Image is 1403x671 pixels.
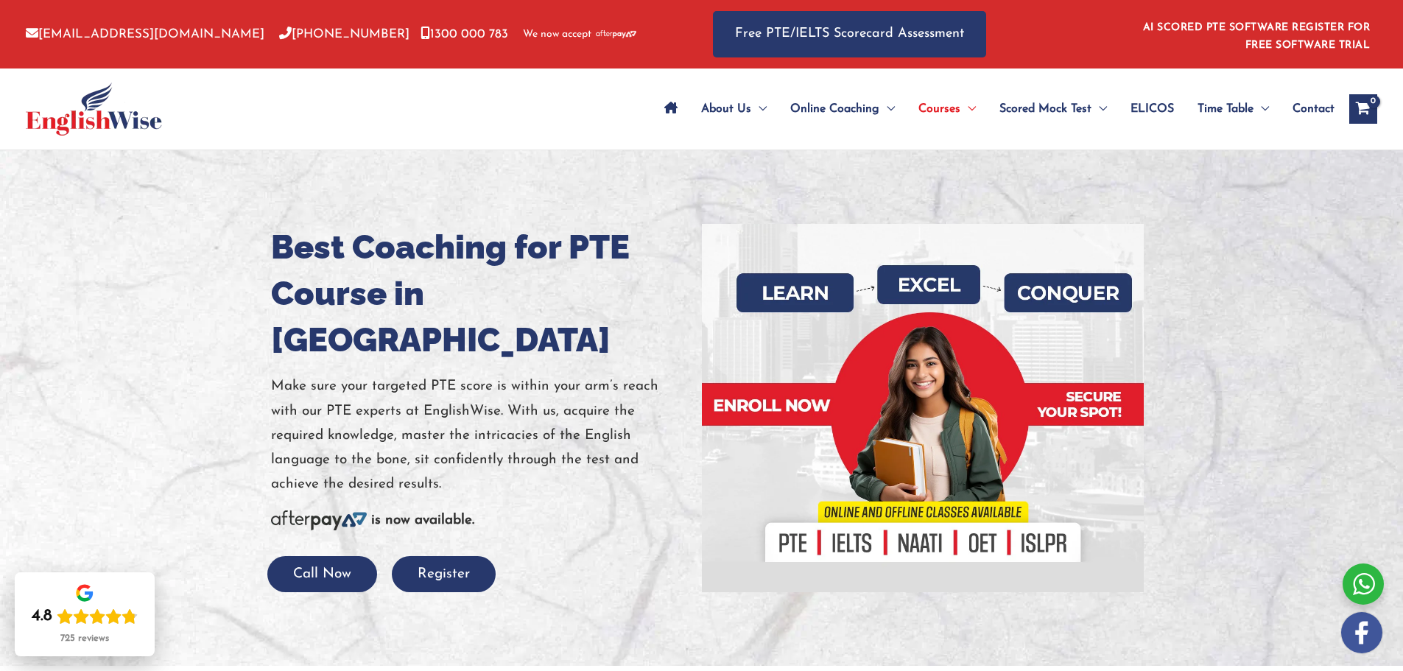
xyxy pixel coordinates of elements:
[653,83,1335,135] nav: Site Navigation: Main Menu
[689,83,778,135] a: About UsMenu Toggle
[999,83,1091,135] span: Scored Mock Test
[790,83,879,135] span: Online Coaching
[918,83,960,135] span: Courses
[26,28,264,41] a: [EMAIL_ADDRESS][DOMAIN_NAME]
[421,28,508,41] a: 1300 000 783
[1131,83,1174,135] span: ELICOS
[879,83,895,135] span: Menu Toggle
[271,224,691,363] h1: Best Coaching for PTE Course in [GEOGRAPHIC_DATA]
[392,556,496,592] button: Register
[392,567,496,581] a: Register
[32,606,52,627] div: 4.8
[701,83,751,135] span: About Us
[267,567,377,581] a: Call Now
[267,556,377,592] button: Call Now
[713,11,986,57] a: Free PTE/IELTS Scorecard Assessment
[1253,83,1269,135] span: Menu Toggle
[1119,83,1186,135] a: ELICOS
[596,30,636,38] img: Afterpay-Logo
[523,27,591,42] span: We now accept
[907,83,988,135] a: CoursesMenu Toggle
[960,83,976,135] span: Menu Toggle
[26,82,162,136] img: cropped-ew-logo
[1091,83,1107,135] span: Menu Toggle
[1281,83,1335,135] a: Contact
[60,633,109,644] div: 725 reviews
[1198,83,1253,135] span: Time Table
[778,83,907,135] a: Online CoachingMenu Toggle
[1134,10,1377,58] aside: Header Widget 1
[279,28,409,41] a: [PHONE_NUMBER]
[271,374,691,496] p: Make sure your targeted PTE score is within your arm’s reach with our PTE experts at EnglishWise....
[1186,83,1281,135] a: Time TableMenu Toggle
[371,513,474,527] b: is now available.
[271,510,367,530] img: Afterpay-Logo
[1341,612,1382,653] img: white-facebook.png
[1349,94,1377,124] a: View Shopping Cart, empty
[988,83,1119,135] a: Scored Mock TestMenu Toggle
[751,83,767,135] span: Menu Toggle
[1293,83,1335,135] span: Contact
[1143,22,1371,51] a: AI SCORED PTE SOFTWARE REGISTER FOR FREE SOFTWARE TRIAL
[32,606,138,627] div: Rating: 4.8 out of 5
